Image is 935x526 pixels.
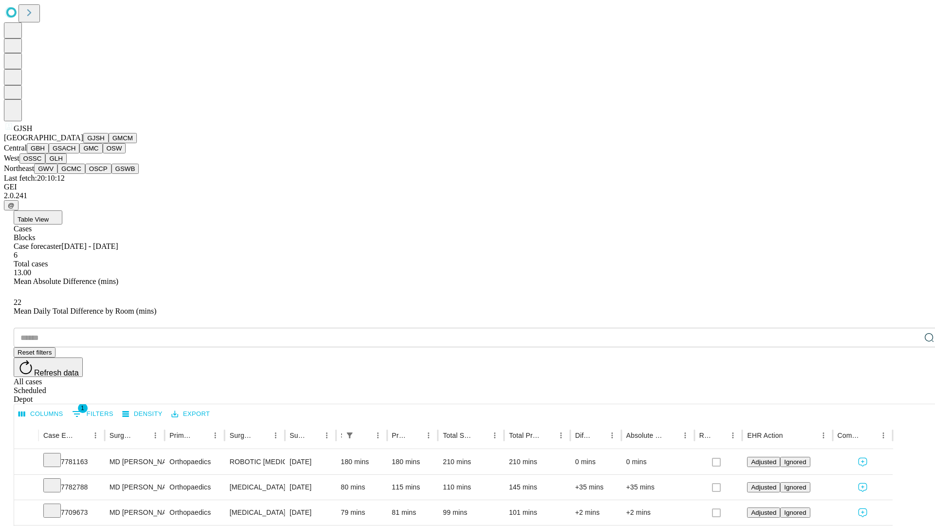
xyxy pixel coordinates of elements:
[14,347,56,357] button: Reset filters
[4,154,19,162] span: West
[784,429,798,442] button: Sort
[14,210,62,225] button: Table View
[665,429,678,442] button: Sort
[784,509,806,516] span: Ignored
[290,475,331,500] div: [DATE]
[780,482,810,492] button: Ignored
[4,174,65,182] span: Last fetch: 20:10:12
[341,450,382,474] div: 180 mins
[747,507,780,518] button: Adjusted
[14,124,32,132] span: GJSH
[14,251,18,259] span: 6
[109,133,137,143] button: GMCM
[443,450,499,474] div: 210 mins
[392,450,433,474] div: 180 mins
[169,475,220,500] div: Orthopaedics
[61,242,118,250] span: [DATE] - [DATE]
[14,298,21,306] span: 22
[863,429,877,442] button: Sort
[443,500,499,525] div: 99 mins
[18,349,52,356] span: Reset filters
[290,450,331,474] div: [DATE]
[575,432,591,439] div: Difference
[509,432,540,439] div: Total Predicted Duration
[509,450,565,474] div: 210 mins
[43,475,100,500] div: 7782788
[341,432,342,439] div: Scheduled In Room Duration
[229,450,280,474] div: ROBOTIC [MEDICAL_DATA] KNEE TOTAL
[488,429,502,442] button: Menu
[195,429,208,442] button: Sort
[678,429,692,442] button: Menu
[57,164,85,174] button: GCMC
[509,500,565,525] div: 101 mins
[575,450,617,474] div: 0 mins
[14,277,118,285] span: Mean Absolute Difference (mins)
[229,475,280,500] div: [MEDICAL_DATA] [MEDICAL_DATA]
[392,500,433,525] div: 81 mins
[110,475,160,500] div: MD [PERSON_NAME] [PERSON_NAME] Md
[79,143,102,153] button: GMC
[780,507,810,518] button: Ignored
[780,457,810,467] button: Ignored
[592,429,605,442] button: Sort
[392,475,433,500] div: 115 mins
[838,432,862,439] div: Comments
[626,432,664,439] div: Absolute Difference
[8,202,15,209] span: @
[341,475,382,500] div: 80 mins
[78,403,88,413] span: 1
[4,191,931,200] div: 2.0.241
[747,432,783,439] div: EHR Action
[343,429,356,442] div: 1 active filter
[169,432,194,439] div: Primary Service
[149,429,162,442] button: Menu
[751,458,776,466] span: Adjusted
[135,429,149,442] button: Sort
[817,429,830,442] button: Menu
[4,183,931,191] div: GEI
[269,429,282,442] button: Menu
[751,484,776,491] span: Adjusted
[208,429,222,442] button: Menu
[784,484,806,491] span: Ignored
[83,133,109,143] button: GJSH
[605,429,619,442] button: Menu
[110,450,160,474] div: MD [PERSON_NAME] [PERSON_NAME] Md
[554,429,568,442] button: Menu
[371,429,385,442] button: Menu
[726,429,740,442] button: Menu
[229,432,254,439] div: Surgery Name
[14,307,156,315] span: Mean Daily Total Difference by Room (mins)
[169,407,212,422] button: Export
[18,216,49,223] span: Table View
[290,432,305,439] div: Surgery Date
[89,429,102,442] button: Menu
[408,429,422,442] button: Sort
[85,164,112,174] button: OSCP
[320,429,334,442] button: Menu
[747,457,780,467] button: Adjusted
[509,475,565,500] div: 145 mins
[699,432,712,439] div: Resolved in EHR
[169,500,220,525] div: Orthopaedics
[626,500,690,525] div: +2 mins
[103,143,126,153] button: OSW
[443,432,473,439] div: Total Scheduled Duration
[19,479,34,496] button: Expand
[4,164,34,172] span: Northeast
[290,500,331,525] div: [DATE]
[626,450,690,474] div: 0 mins
[75,429,89,442] button: Sort
[110,500,160,525] div: MD [PERSON_NAME] [PERSON_NAME] Md
[4,200,19,210] button: @
[4,133,83,142] span: [GEOGRAPHIC_DATA]
[27,143,49,153] button: GBH
[747,482,780,492] button: Adjusted
[14,260,48,268] span: Total cases
[541,429,554,442] button: Sort
[306,429,320,442] button: Sort
[43,450,100,474] div: 7781163
[110,432,134,439] div: Surgeon Name
[43,432,74,439] div: Case Epic Id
